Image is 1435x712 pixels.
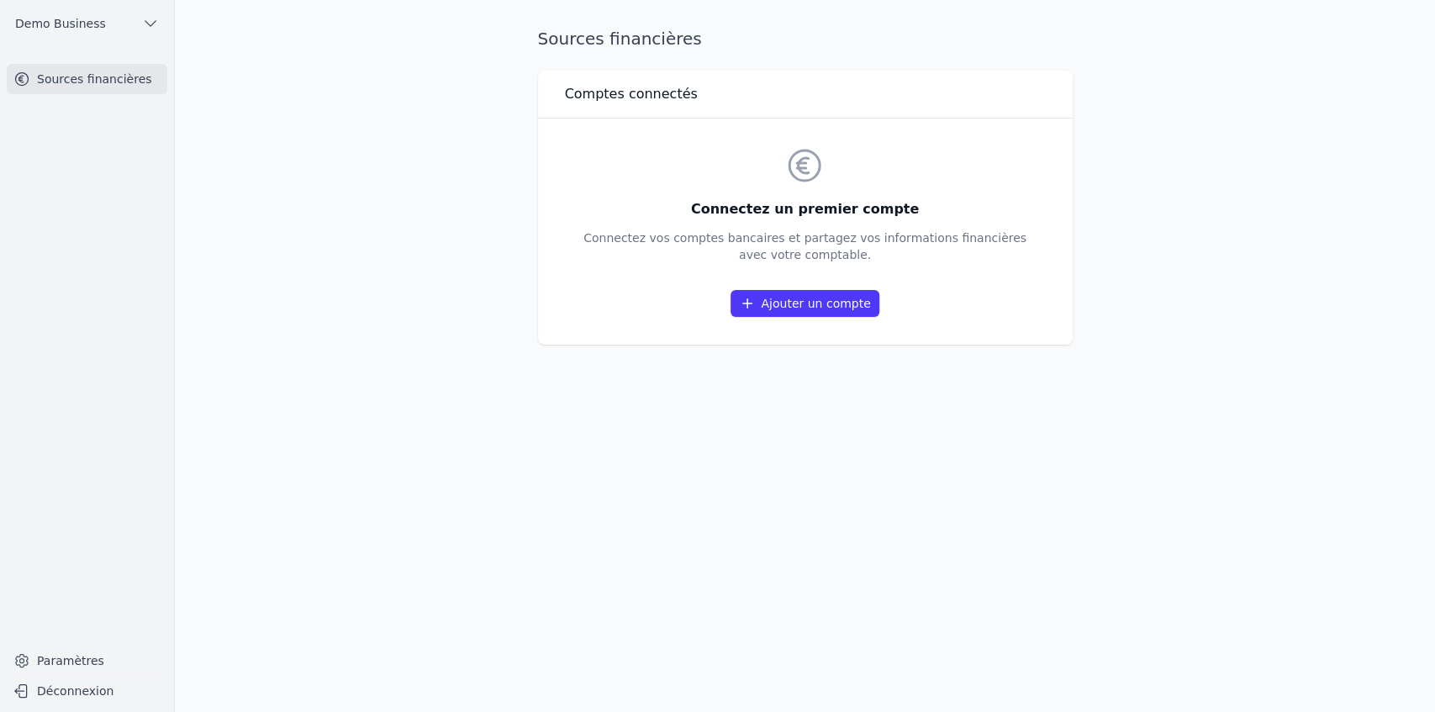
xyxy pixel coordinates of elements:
h3: Comptes connectés [565,84,698,104]
h3: Connectez un premier compte [583,199,1026,219]
h1: Sources financières [538,27,702,50]
p: Connectez vos comptes bancaires et partagez vos informations financières avec votre comptable. [583,229,1026,263]
span: Demo Business [15,15,106,32]
a: Sources financières [7,64,167,94]
button: Demo Business [7,10,167,37]
a: Ajouter un compte [731,290,878,317]
button: Déconnexion [7,678,167,704]
a: Paramètres [7,647,167,674]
